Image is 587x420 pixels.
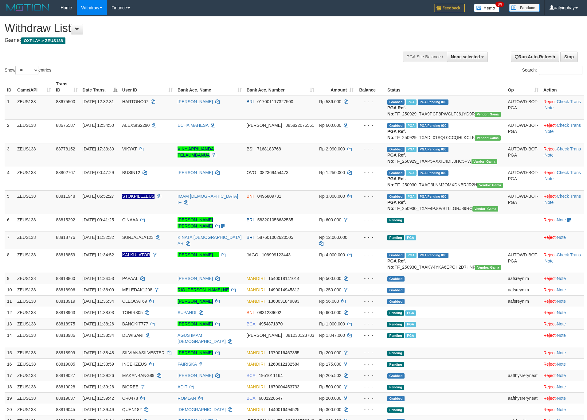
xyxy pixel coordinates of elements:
[387,322,404,327] span: Pending
[257,146,281,151] span: Copy 7168183768 to clipboard
[522,66,582,75] label: Search:
[5,119,15,143] td: 2
[122,235,154,240] span: SURJAJAJA123
[53,78,80,96] th: Trans ID: activate to sort column ascending
[5,214,15,231] td: 6
[178,170,213,175] a: [PERSON_NAME]
[178,123,208,128] a: ECHA MAHESA
[83,99,114,104] span: [DATE] 12:32:31
[543,396,556,401] a: Reject
[543,384,556,389] a: Reject
[543,407,556,412] a: Reject
[83,321,114,326] span: [DATE] 11:38:26
[358,309,382,316] div: - - -
[247,170,256,175] span: OVO
[418,123,448,128] span: PGA Pending
[247,350,265,355] span: MANDIRI
[387,333,404,338] span: Pending
[15,284,53,295] td: ZEUS138
[319,235,347,240] span: Rp 12.000.000
[56,217,75,222] span: 88815292
[319,299,339,304] span: Rp 56.000
[319,321,345,326] span: Rp 1.000.000
[541,273,584,284] td: ·
[543,99,556,104] a: Reject
[387,170,405,176] span: Grabbed
[15,96,53,120] td: ZEUS138
[358,332,382,338] div: - - -
[387,123,405,128] span: Grabbed
[557,146,581,151] a: Check Trans
[385,167,505,190] td: TF_250930_TXAG3LNM2OMXDNBRJR2H
[319,287,341,292] span: Rp 250.000
[406,99,417,105] span: Marked by aaftrukkakada
[5,143,15,167] td: 3
[474,4,500,12] img: Button%20Memo.svg
[80,78,120,96] th: Date Trans.: activate to sort column descending
[178,276,213,281] a: [PERSON_NAME]
[15,347,53,358] td: ZEUS138
[257,310,281,315] span: Copy 0831239602 to clipboard
[286,333,314,338] span: Copy 081230123703 to clipboard
[268,287,299,292] span: Copy 1490014945812 to clipboard
[178,235,241,246] a: KINATA [DEMOGRAPHIC_DATA] AR
[247,321,255,326] span: BCA
[557,333,566,338] a: Note
[178,310,196,315] a: SUPANDI
[178,252,219,257] a: [PERSON_NAME]----
[257,235,293,240] span: Copy 587601002620505 to clipboard
[418,99,448,105] span: PGA Pending
[418,194,448,199] span: PGA Pending
[358,99,382,105] div: - - -
[247,123,282,128] span: [PERSON_NAME]
[358,350,382,356] div: - - -
[317,78,356,96] th: Amount: activate to sort column ascending
[405,322,416,327] span: Marked by aafsolysreylen
[244,78,317,96] th: Bank Acc. Number: activate to sort column ascending
[178,407,226,412] a: [DEMOGRAPHIC_DATA]
[358,217,382,223] div: - - -
[83,350,114,355] span: [DATE] 11:38:48
[122,217,138,222] span: CINAAA
[56,299,75,304] span: 88818919
[5,329,15,347] td: 14
[477,183,503,188] span: Vendor URL: https://trx31.1velocity.biz
[122,276,138,281] span: PAPAAL
[83,235,114,240] span: [DATE] 11:32:32
[83,299,114,304] span: [DATE] 11:36:34
[262,252,291,257] span: Copy 106999123443 to clipboard
[257,194,281,199] span: Copy 0496809731 to clipboard
[257,217,293,222] span: Copy 583201056682535 to clipboard
[385,190,505,214] td: TF_250930_TXAF4PJ0VBTLLGRJ89RC
[15,249,53,273] td: ZEUS138
[387,310,404,316] span: Pending
[178,99,213,104] a: [PERSON_NAME]
[475,265,501,270] span: Vendor URL: https://trx31.1velocity.biz
[387,200,406,211] b: PGA Ref. No:
[472,206,498,212] span: Vendor URL: https://trx31.1velocity.biz
[545,176,554,181] a: Note
[451,54,480,59] span: None selected
[257,99,293,104] span: Copy 017001117327500 to clipboard
[543,276,556,281] a: Reject
[178,362,197,367] a: FAIRISKA
[5,295,15,307] td: 11
[557,310,566,315] a: Note
[15,190,53,214] td: ZEUS138
[122,99,148,104] span: HARTONO07
[178,217,213,228] a: [PERSON_NAME] [PERSON_NAME]
[5,249,15,273] td: 8
[15,66,38,75] select: Showentries
[387,176,406,187] b: PGA Ref. No:
[385,119,505,143] td: TF_250929_TXADL01SQL0CCQHLKCLK
[5,190,15,214] td: 5
[541,231,584,249] td: ·
[539,66,582,75] input: Search:
[505,249,541,273] td: AUTOWD-BOT-PGA
[319,333,345,338] span: Rp 1.847.000
[545,105,554,110] a: Note
[505,284,541,295] td: aafsreynim
[83,276,114,281] span: [DATE] 11:34:53
[122,146,137,151] span: VIKYAT
[475,112,501,117] span: Vendor URL: https://trx31.1velocity.biz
